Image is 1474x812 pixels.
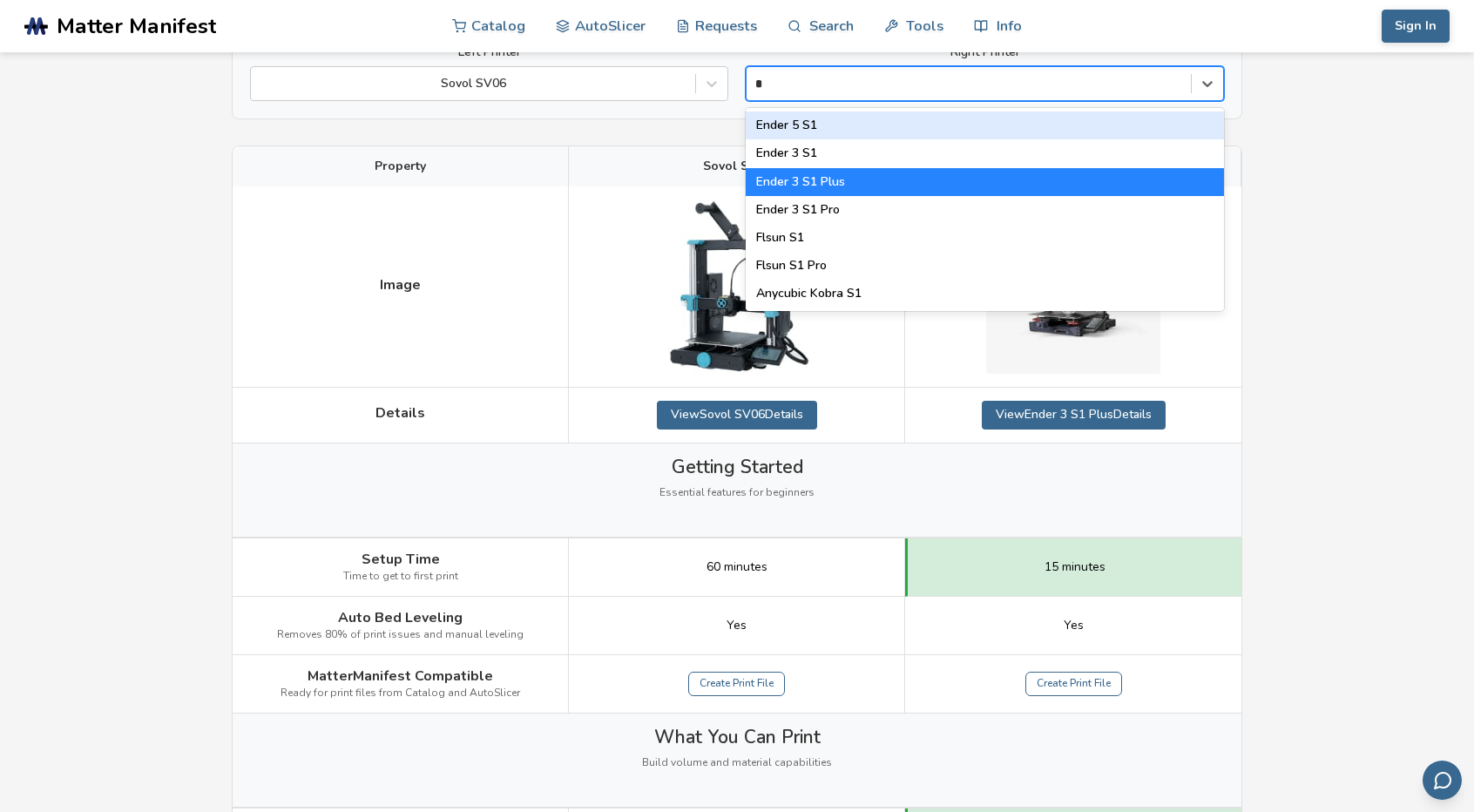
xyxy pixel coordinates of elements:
img: Sovol SV06 [650,200,824,374]
span: Details [375,405,425,421]
a: ViewSovol SV06Details [657,401,817,429]
span: Build volume and material capabilities [642,757,832,769]
button: Send feedback via email [1423,761,1462,800]
input: Ender 5 S1Ender 3 S1Ender 3 S1 PlusEnder 3 S1 ProFlsun S1Flsun S1 ProAnycubic Kobra S1 [755,77,772,91]
a: Create Print File [1025,672,1122,696]
div: Ender 5 S1 [746,112,1224,139]
span: Essential features for beginners [659,487,815,499]
span: Setup Time [362,551,440,567]
span: MatterManifest Compatible [308,668,493,684]
span: Yes [1064,619,1084,633]
span: Ready for print files from Catalog and AutoSlicer [281,687,520,700]
span: Matter Manifest [57,14,216,38]
div: Ender 3 S1 Plus [746,168,1224,196]
a: ViewEnder 3 S1 PlusDetails [982,401,1166,429]
input: Sovol SV06 [260,77,263,91]
span: 60 minutes [707,560,767,574]
span: Image [380,277,421,293]
span: Sovol SV06 [703,159,771,173]
div: Flsun S1 Pro [746,252,1224,280]
div: Ender 3 S1 [746,139,1224,167]
div: Anycubic Kobra S1 [746,280,1224,308]
span: Property [375,159,426,173]
span: Auto Bed Leveling [338,610,463,626]
div: Flsun S1 [746,224,1224,252]
a: Create Print File [688,672,785,696]
button: Sign In [1382,10,1450,43]
span: Getting Started [672,457,803,477]
span: Time to get to first print [343,571,458,583]
div: Ender 3 S1 Pro [746,196,1224,224]
label: Left Printer [250,45,728,59]
label: Right Printer [746,45,1224,59]
span: 15 minutes [1045,560,1105,574]
span: Removes 80% of print issues and manual leveling [277,629,524,641]
span: What You Can Print [654,727,821,748]
span: Yes [727,619,747,633]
